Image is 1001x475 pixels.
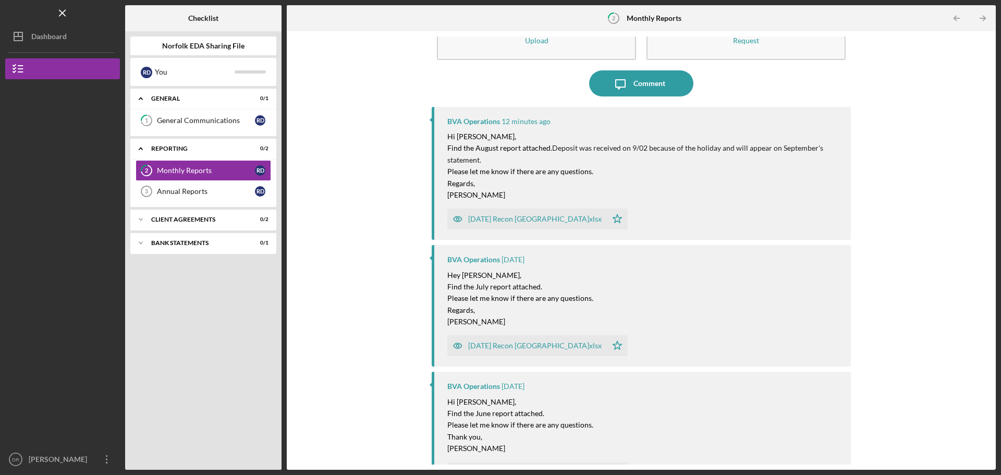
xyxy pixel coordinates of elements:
tspan: 2 [612,15,615,21]
mark: Please let me know if there are any questions. [447,294,593,302]
div: Upload [525,36,548,44]
div: R D [255,165,265,176]
button: Dashboard [5,26,120,47]
time: 2025-07-10 20:24 [502,382,524,391]
div: Monthly Reports [157,166,255,175]
mark: Regards, [447,179,475,188]
div: 0 / 1 [250,240,268,246]
div: R D [255,115,265,126]
div: Dashboard [31,26,67,50]
div: Client Agreements [151,216,242,223]
tspan: 2 [145,167,148,174]
div: R D [141,67,152,78]
mark: Hi [PERSON_NAME], [447,397,516,406]
div: BVA Operations [447,382,500,391]
mark: Thank you, [447,432,482,441]
button: [DATE] Recon [GEOGRAPHIC_DATA]xlsx [447,209,628,229]
tspan: 1 [145,117,148,124]
tspan: 3 [145,188,148,194]
a: 3Annual ReportsRD [136,181,271,202]
div: [DATE] Recon [GEOGRAPHIC_DATA]xlsx [468,215,602,223]
div: Reporting [151,145,242,152]
div: BVA Operations [447,117,500,126]
text: DR [12,457,19,462]
div: Annual Reports [157,187,255,196]
a: 2Monthly ReportsRD [136,160,271,181]
div: [PERSON_NAME] [26,449,94,472]
mark: Hey [PERSON_NAME], [447,271,521,279]
div: You [155,63,235,81]
mark: Please let me know if there are any questions. [447,167,593,176]
div: Comment [633,70,665,96]
div: Request [733,36,759,44]
a: 1General CommunicationsRD [136,110,271,131]
mark: Regards, [447,306,475,314]
b: Norfolk EDA Sharing File [162,42,245,50]
div: [DATE] Recon [GEOGRAPHIC_DATA]xlsx [468,342,602,350]
button: DR[PERSON_NAME] [5,449,120,470]
mark: [PERSON_NAME] [447,317,505,326]
b: Monthly Reports [627,14,681,22]
div: 0 / 1 [250,95,268,102]
b: Checklist [188,14,218,22]
button: Comment [589,70,693,96]
div: 0 / 2 [250,145,268,152]
div: R D [255,186,265,197]
div: 0 / 2 [250,216,268,223]
div: Bank Statements [151,240,242,246]
mark: [PERSON_NAME] [447,190,505,199]
div: BVA Operations [447,255,500,264]
mark: Find the August report attached. [447,143,552,152]
div: General Communications [157,116,255,125]
button: [DATE] Recon [GEOGRAPHIC_DATA]xlsx [447,335,628,356]
mark: Find the June report attached. [447,409,544,418]
p: Deposit was received on 9/02 because of the holiday and will appear on September's statement. [447,142,840,166]
mark: Please let me know if there are any questions. [447,420,593,429]
div: General [151,95,242,102]
mark: Hi [PERSON_NAME], [447,132,516,141]
time: 2025-08-06 20:20 [502,255,524,264]
time: 2025-09-09 17:13 [502,117,551,126]
mark: [PERSON_NAME] [447,444,505,453]
mark: Find the July report attached. [447,282,542,291]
